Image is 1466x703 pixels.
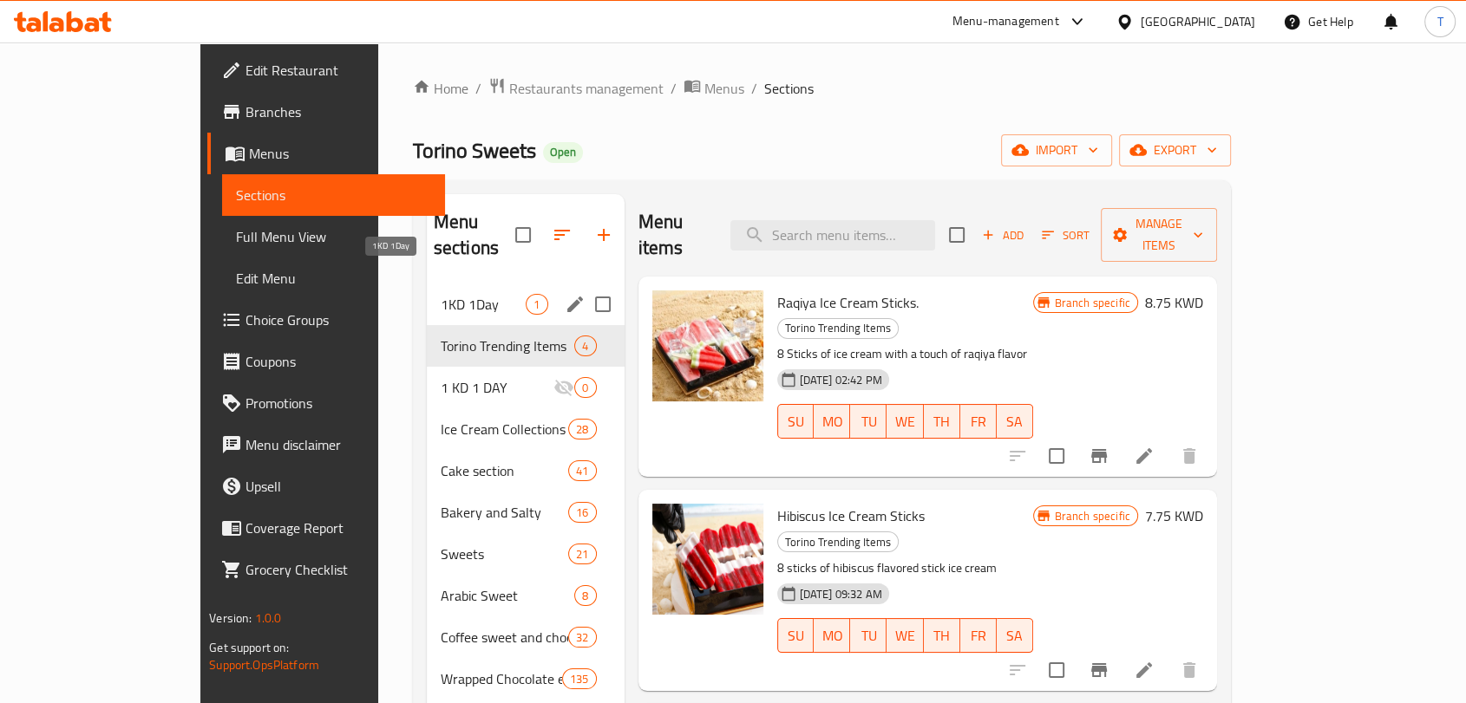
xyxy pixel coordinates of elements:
[209,636,289,659] span: Get support on:
[569,546,595,563] span: 21
[441,627,568,648] div: Coffee sweet and chocolate trays
[543,142,583,163] div: Open
[652,290,763,401] img: Raqiya Ice Cream Sticks.
[814,404,850,439] button: MO
[562,668,596,689] div: items
[569,504,595,521] span: 16
[1042,225,1090,245] span: Sort
[751,78,757,99] li: /
[931,623,953,648] span: TH
[207,49,445,91] a: Edit Restaurant
[209,607,252,629] span: Version:
[568,460,596,481] div: items
[207,382,445,424] a: Promotions
[245,101,431,122] span: Branches
[1168,649,1210,691] button: delete
[979,225,1026,245] span: Add
[1004,409,1026,434] span: SA
[704,78,744,99] span: Menus
[893,409,916,434] span: WE
[850,404,887,439] button: TU
[1078,649,1120,691] button: Branch-specific-item
[434,209,515,261] h2: Menu sections
[245,517,431,538] span: Coverage Report
[1145,504,1203,528] h6: 7.75 KWD
[574,377,596,398] div: items
[1015,140,1098,161] span: import
[427,408,625,450] div: Ice Cream Collections28
[777,290,919,316] span: Raqiya Ice Cream Sticks.
[793,586,889,602] span: [DATE] 09:32 AM
[939,217,975,253] span: Select section
[777,404,815,439] button: SU
[924,404,960,439] button: TH
[441,585,575,606] span: Arabic Sweet
[441,294,527,315] span: 1KD 1Day
[574,335,596,356] div: items
[777,557,1033,579] p: 8 sticks of hibiscus flavored stick ice cream
[441,377,554,398] span: 1 KD 1 DAY
[967,409,990,434] span: FR
[778,532,898,552] span: Torino Trending Items
[967,623,990,648] span: FR
[1038,438,1075,474] span: Select to update
[887,618,923,653] button: WE
[249,143,431,164] span: Menus
[821,409,843,434] span: MO
[785,623,808,648] span: SU
[441,460,568,481] span: Cake section
[1048,508,1137,524] span: Branch specific
[1437,12,1443,31] span: T
[583,214,625,256] button: Add section
[1168,435,1210,477] button: delete
[924,618,960,653] button: TH
[887,404,923,439] button: WE
[207,549,445,590] a: Grocery Checklist
[207,91,445,133] a: Branches
[931,409,953,434] span: TH
[441,419,568,439] span: Ice Cream Collections
[207,341,445,382] a: Coupons
[569,421,595,438] span: 28
[505,217,541,253] span: Select all sections
[997,618,1033,653] button: SA
[255,607,282,629] span: 1.0.0
[553,377,574,398] svg: Inactive section
[427,491,625,533] div: Bakery and Salty16
[427,575,625,616] div: Arabic Sweet8
[785,409,808,434] span: SU
[568,419,596,439] div: items
[563,671,595,687] span: 135
[777,318,899,339] div: Torino Trending Items
[236,226,431,247] span: Full Menu View
[821,623,843,648] span: MO
[441,668,562,689] span: Wrapped Chocolate events
[1048,295,1137,311] span: Branch specific
[1141,12,1255,31] div: [GEOGRAPHIC_DATA]
[730,220,935,251] input: search
[671,78,677,99] li: /
[207,133,445,174] a: Menus
[427,450,625,491] div: Cake section41
[207,424,445,465] a: Menu disclaimer
[764,78,814,99] span: Sections
[1037,222,1094,249] button: Sort
[569,629,595,646] span: 32
[245,60,431,81] span: Edit Restaurant
[562,291,588,317] button: edit
[427,616,625,658] div: Coffee sweet and chocolate trays32
[638,209,710,261] h2: Menu items
[1133,140,1217,161] span: export
[778,318,898,338] span: Torino Trending Items
[814,618,850,653] button: MO
[245,393,431,413] span: Promotions
[207,299,445,341] a: Choice Groups
[441,544,568,564] div: Sweets
[509,78,664,99] span: Restaurants management
[427,283,625,325] div: 1KD 1Day1edit
[1001,134,1112,166] button: import
[441,502,568,523] span: Bakery and Salty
